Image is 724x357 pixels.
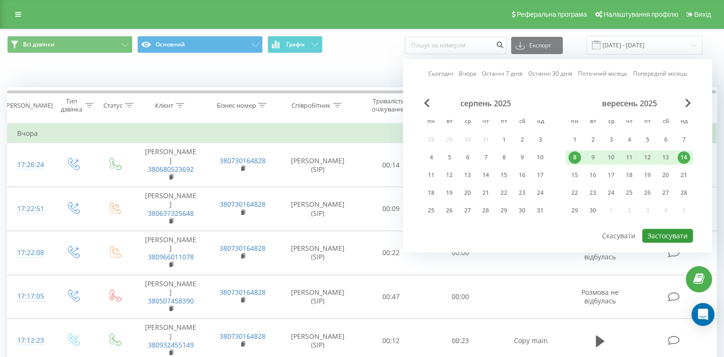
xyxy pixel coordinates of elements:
div: ср 27 серп 2025 р. [458,203,477,218]
div: пт 26 вер 2025 р. [638,186,657,200]
a: 380730164828 [220,332,266,341]
div: 27 [659,187,672,199]
div: вересень 2025 [566,99,693,108]
div: 16 [516,169,528,181]
div: 21 [479,187,492,199]
td: Вчора [8,124,717,143]
div: 29 [568,204,581,217]
div: нд 31 серп 2025 р. [531,203,549,218]
div: 11 [425,169,437,181]
abbr: п’ятниця [640,115,655,129]
span: Всі дзвінки [23,41,55,48]
div: пн 11 серп 2025 р. [422,168,440,182]
div: ср 13 серп 2025 р. [458,168,477,182]
a: 380966011078 [148,252,194,261]
td: [PERSON_NAME] (SIP) [279,231,356,275]
div: 17:26:24 [17,156,42,174]
div: 24 [534,187,546,199]
div: пт 12 вер 2025 р. [638,150,657,165]
div: чт 7 серп 2025 р. [477,150,495,165]
div: 9 [587,151,599,164]
div: пн 15 вер 2025 р. [566,168,584,182]
div: 2 [587,134,599,146]
div: чт 21 серп 2025 р. [477,186,495,200]
abbr: неділя [677,115,691,129]
div: пт 22 серп 2025 р. [495,186,513,200]
a: Сьогодні [428,69,453,78]
div: 22 [568,187,581,199]
div: вт 23 вер 2025 р. [584,186,602,200]
abbr: четвер [622,115,636,129]
div: пн 1 вер 2025 р. [566,133,584,147]
abbr: середа [604,115,618,129]
div: [PERSON_NAME] [4,101,53,110]
div: чт 28 серп 2025 р. [477,203,495,218]
abbr: п’ятниця [497,115,511,129]
div: нд 3 серп 2025 р. [531,133,549,147]
div: вт 2 вер 2025 р. [584,133,602,147]
span: Графік [286,41,305,48]
div: 21 [678,169,690,181]
abbr: вівторок [586,115,600,129]
div: вт 9 вер 2025 р. [584,150,602,165]
div: пн 18 серп 2025 р. [422,186,440,200]
div: чт 18 вер 2025 р. [620,168,638,182]
div: 4 [623,134,635,146]
div: пт 19 вер 2025 р. [638,168,657,182]
div: пн 29 вер 2025 р. [566,203,584,218]
span: Розмова не відбулась [581,288,619,305]
div: Тривалість очікування [365,97,412,113]
div: 11 [623,151,635,164]
abbr: четвер [479,115,493,129]
span: Next Month [685,99,691,107]
div: 5 [443,151,456,164]
a: 380730164828 [220,244,266,253]
div: ср 6 серп 2025 р. [458,150,477,165]
a: Попередній місяць [633,69,687,78]
abbr: понеділок [568,115,582,129]
td: [PERSON_NAME] [135,231,207,275]
a: 380730164828 [220,156,266,165]
div: 1 [498,134,510,146]
div: 3 [605,134,617,146]
div: вт 30 вер 2025 р. [584,203,602,218]
span: Previous Month [424,99,430,107]
div: 17:22:08 [17,244,42,262]
div: пн 8 вер 2025 р. [566,150,584,165]
div: Бізнес номер [216,101,256,110]
abbr: середа [460,115,475,129]
div: сб 23 серп 2025 р. [513,186,531,200]
div: 17 [534,169,546,181]
div: 24 [605,187,617,199]
div: 23 [516,187,528,199]
div: 10 [605,151,617,164]
a: 380730164828 [220,200,266,209]
abbr: субота [515,115,529,129]
td: [PERSON_NAME] [135,187,207,231]
div: ср 20 серп 2025 р. [458,186,477,200]
button: Графік [267,36,323,53]
div: ср 24 вер 2025 р. [602,186,620,200]
div: 13 [659,151,672,164]
div: 15 [498,169,510,181]
div: пт 29 серп 2025 р. [495,203,513,218]
div: 7 [678,134,690,146]
div: 20 [461,187,474,199]
div: 20 [659,169,672,181]
div: нд 21 вер 2025 р. [675,168,693,182]
div: чт 11 вер 2025 р. [620,150,638,165]
span: Вихід [694,11,711,18]
div: 23 [587,187,599,199]
div: 14 [678,151,690,164]
div: 25 [623,187,635,199]
div: 29 [498,204,510,217]
div: 5 [641,134,654,146]
div: сб 13 вер 2025 р. [657,150,675,165]
div: 13 [461,169,474,181]
td: 00:47 [356,275,426,319]
div: 3 [534,134,546,146]
div: сб 30 серп 2025 р. [513,203,531,218]
div: 8 [498,151,510,164]
div: вт 12 серп 2025 р. [440,168,458,182]
div: вт 5 серп 2025 р. [440,150,458,165]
